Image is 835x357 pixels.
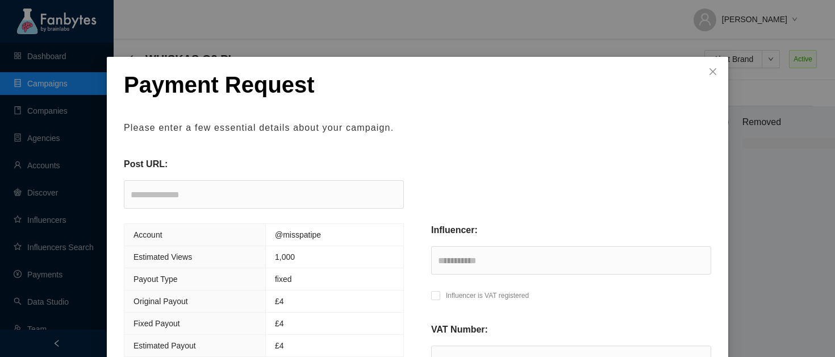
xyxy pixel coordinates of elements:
p: VAT Number: [431,323,488,337]
span: £4 [275,319,284,328]
span: close [708,67,717,76]
p: Payment Request [124,71,711,98]
span: £ 4 [275,297,284,306]
span: Fixed Payout [133,319,180,328]
p: Influencer is VAT registered [446,290,529,301]
p: Please enter a few essential details about your campaign. [124,121,711,135]
button: Close [698,57,728,88]
span: £4 [275,341,284,350]
p: Influencer: [431,223,478,237]
span: 1,000 [275,252,295,261]
span: Estimated Payout [133,341,196,350]
span: fixed [275,275,292,284]
p: Post URL: [124,157,168,171]
span: Account [133,230,162,239]
span: Original Payout [133,297,188,306]
span: Payout Type [133,275,178,284]
span: @misspatipe [275,230,321,239]
span: Estimated Views [133,252,192,261]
